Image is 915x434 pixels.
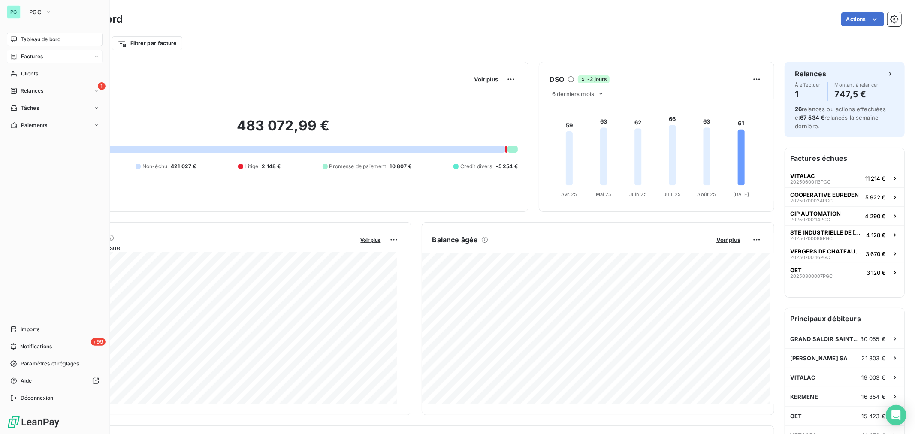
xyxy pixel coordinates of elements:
[142,163,167,170] span: Non-échu
[98,82,106,90] span: 1
[795,105,886,130] span: relances ou actions effectuées et relancés la semaine dernière.
[785,187,904,206] button: COOPERATIVE EUREDEN20250700034PGC5 922 €
[790,179,830,184] span: 20250600113PGC
[865,213,885,220] span: 4 290 €
[361,237,381,243] span: Voir plus
[790,335,861,342] span: GRAND SALOIR SAINT NICOLAS
[785,225,904,244] button: STE INDUSTRIELLE DE [GEOGRAPHIC_DATA]20250700089PGC4 128 €
[358,236,384,244] button: Voir plus
[785,244,904,263] button: VERGERS DE CHATEAUBOURG SAS20250700116PGC3 670 €
[866,250,885,257] span: 3 670 €
[7,415,60,429] img: Logo LeanPay
[867,269,885,276] span: 3 120 €
[496,163,518,170] span: -5 254 €
[21,104,39,112] span: Tâches
[790,172,815,179] span: VITALAC
[865,175,885,182] span: 11 214 €
[861,335,885,342] span: 30 055 €
[432,235,478,245] h6: Balance âgée
[790,248,862,255] span: VERGERS DE CHATEAUBOURG SAS
[329,163,387,170] span: Promesse de paiement
[471,75,501,83] button: Voir plus
[790,229,863,236] span: STE INDUSTRIELLE DE [GEOGRAPHIC_DATA]
[790,393,818,400] span: KERMENE
[21,394,54,402] span: Déconnexion
[790,217,830,222] span: 20250700114PGC
[862,355,885,362] span: 21 803 €
[790,210,841,217] span: CIP AUTOMATION
[20,343,52,350] span: Notifications
[550,74,564,84] h6: DSO
[790,198,833,203] span: 20250700034PGC
[862,374,885,381] span: 19 003 €
[785,169,904,187] button: VITALAC20250600113PGC11 214 €
[790,355,848,362] span: [PERSON_NAME] SA
[262,163,281,170] span: 2 148 €
[578,75,609,83] span: -2 jours
[664,191,681,197] tspan: Juil. 25
[460,163,492,170] span: Crédit divers
[552,90,594,97] span: 6 derniers mois
[91,338,106,346] span: +99
[629,191,647,197] tspan: Juin 25
[714,236,743,244] button: Voir plus
[795,82,821,87] span: À effectuer
[733,191,749,197] tspan: [DATE]
[790,255,830,260] span: 20250700116PGC
[835,87,879,101] h4: 747,5 €
[790,267,802,274] span: OET
[48,243,355,252] span: Chiffre d'affaires mensuel
[785,148,904,169] h6: Factures échues
[790,374,815,381] span: VITALAC
[790,191,859,198] span: COOPERATIVE EUREDEN
[785,206,904,225] button: CIP AUTOMATION20250700114PGC4 290 €
[7,374,103,388] a: Aide
[21,121,47,129] span: Paiements
[7,5,21,19] div: PG
[21,53,43,60] span: Factures
[886,405,906,425] div: Open Intercom Messenger
[785,308,904,329] h6: Principaux débiteurs
[800,114,824,121] span: 67 534 €
[795,69,826,79] h6: Relances
[790,413,802,419] span: OET
[474,76,498,83] span: Voir plus
[841,12,884,26] button: Actions
[866,232,885,238] span: 4 128 €
[390,163,412,170] span: 10 807 €
[862,413,885,419] span: 15 423 €
[21,87,43,95] span: Relances
[245,163,259,170] span: Litige
[21,377,32,385] span: Aide
[562,191,577,197] tspan: Avr. 25
[29,9,42,15] span: PGC
[790,236,833,241] span: 20250700089PGC
[48,117,518,143] h2: 483 072,99 €
[716,236,740,243] span: Voir plus
[785,263,904,282] button: OET20250800007PGC3 120 €
[112,36,182,50] button: Filtrer par facture
[21,36,60,43] span: Tableau de bord
[21,70,38,78] span: Clients
[21,325,39,333] span: Imports
[698,191,716,197] tspan: Août 25
[795,87,821,101] h4: 1
[862,393,885,400] span: 16 854 €
[865,194,885,201] span: 5 922 €
[21,360,79,368] span: Paramètres et réglages
[171,163,196,170] span: 421 027 €
[835,82,879,87] span: Montant à relancer
[596,191,612,197] tspan: Mai 25
[795,105,802,112] span: 26
[790,274,833,279] span: 20250800007PGC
